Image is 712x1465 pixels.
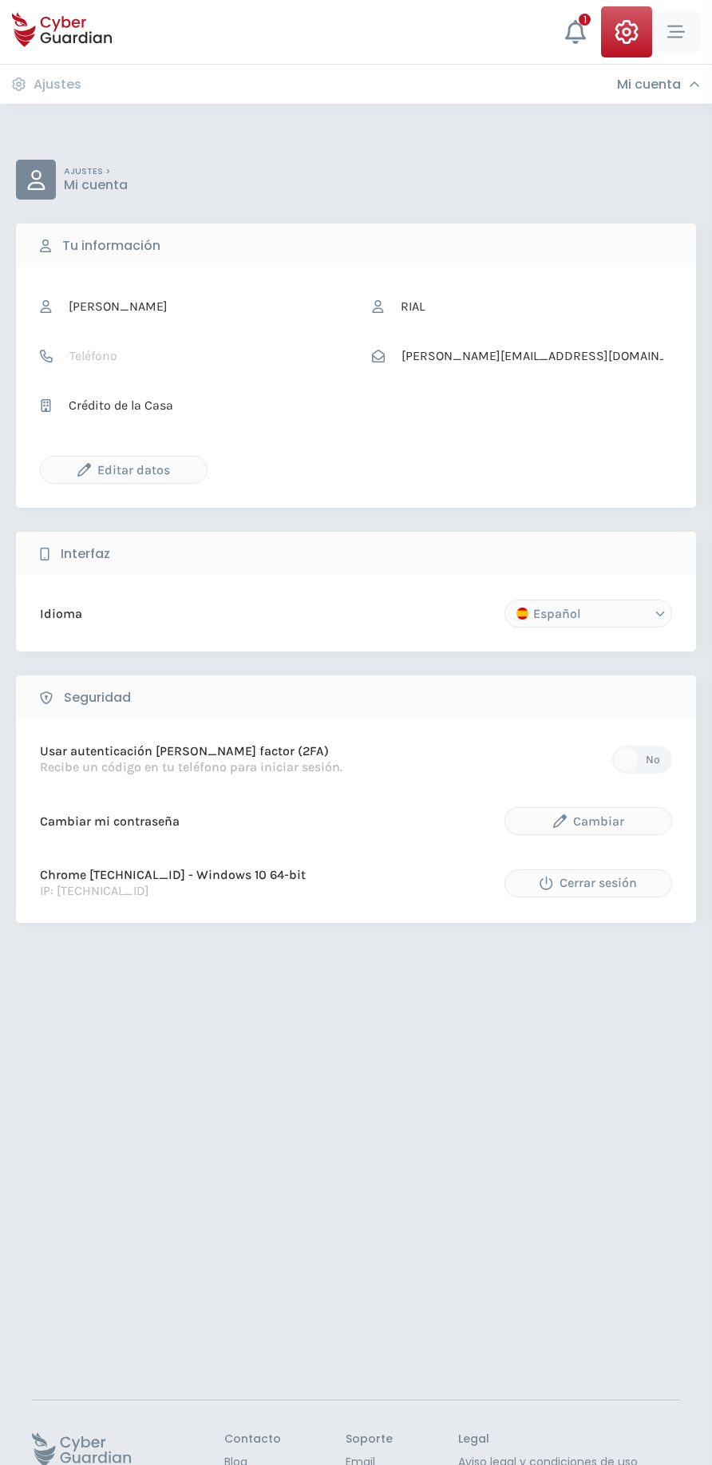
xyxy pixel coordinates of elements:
[504,869,672,897] button: Cerrar sesión
[64,688,131,707] b: Seguridad
[40,867,306,883] p: Chrome [TECHNICAL_ID] - Windows 10 64-bit
[617,77,700,93] div: Mi cuenta
[64,166,128,177] p: AJUSTES >
[504,807,672,835] button: Cambiar
[40,883,306,899] p: IP: [TECHNICAL_ID]
[579,14,591,26] div: 1
[346,1432,393,1447] h3: Soporte
[458,1432,680,1447] h3: Legal
[64,177,128,193] p: Mi cuenta
[516,600,528,628] img: /static/media/es.b9b2d7db.svg-logo
[617,77,681,93] h3: Mi cuenta
[53,460,195,480] div: Editar datos
[61,544,110,564] b: Interfaz
[40,743,342,759] p: Usar autenticación [PERSON_NAME] factor (2FA)
[40,759,342,775] p: Recibe un código en tu teléfono para iniciar sesión.
[517,873,659,893] div: Cerrar sesión
[646,751,660,768] div: No
[62,236,160,255] b: Tu información
[40,606,82,622] p: Idioma
[517,812,659,831] div: Cambiar
[34,77,81,93] h3: Ajustes
[61,341,340,371] input: Teléfono
[612,746,672,774] button: No
[40,456,208,484] button: Editar datos
[40,814,180,830] p: Cambiar mi contraseña
[224,1432,281,1447] h3: Contacto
